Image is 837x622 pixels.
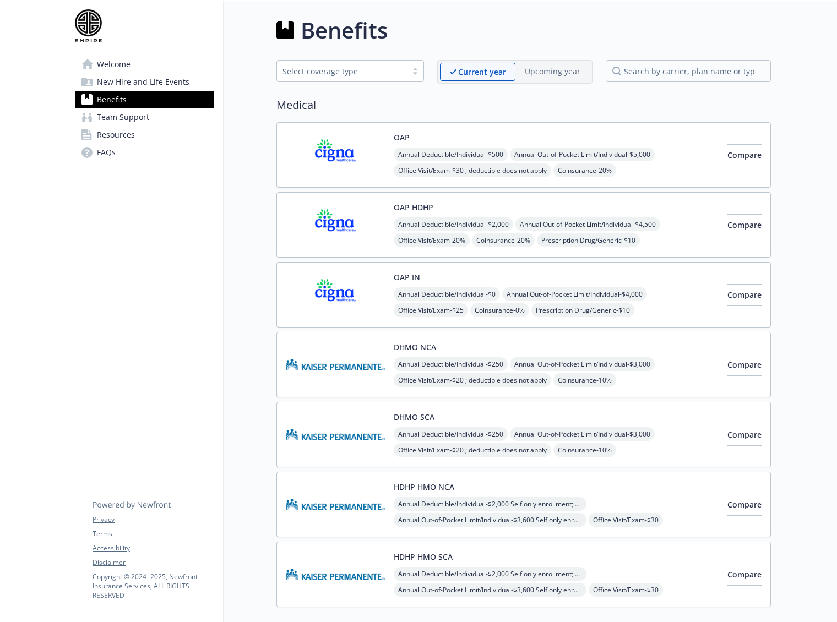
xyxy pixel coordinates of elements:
span: Annual Out-of-Pocket Limit/Individual - $5,000 [510,148,655,161]
span: Resources [97,126,135,144]
button: HDHP HMO NCA [394,481,454,493]
p: Upcoming year [525,66,580,77]
button: Compare [727,424,762,446]
span: Annual Deductible/Individual - $2,000 Self only enrollment; $3,300 for any one member within a Fa... [394,497,586,511]
span: FAQs [97,144,116,161]
span: Coinsurance - 0% [470,303,529,317]
span: Annual Deductible/Individual - $250 [394,357,508,371]
a: Terms [93,529,214,539]
span: Annual Out-of-Pocket Limit/Individual - $4,500 [515,217,660,231]
img: Kaiser Permanente Insurance Company carrier logo [286,411,385,458]
a: Team Support [75,108,214,126]
span: Office Visit/Exam - $20 ; deductible does not apply [394,373,551,387]
span: Annual Deductible/Individual - $0 [394,287,500,301]
a: Accessibility [93,543,214,553]
span: Benefits [97,91,127,108]
img: Kaiser Permanente Insurance Company carrier logo [286,481,385,528]
span: Annual Out-of-Pocket Limit/Individual - $4,000 [502,287,647,301]
p: Copyright © 2024 - 2025 , Newfront Insurance Services, ALL RIGHTS RESERVED [93,572,214,600]
span: New Hire and Life Events [97,73,189,91]
img: Kaiser Permanente Insurance Company carrier logo [286,341,385,388]
span: Annual Deductible/Individual - $500 [394,148,508,161]
button: Compare [727,214,762,236]
a: FAQs [75,144,214,161]
button: Compare [727,494,762,516]
span: Coinsurance - 20% [472,233,535,247]
img: Kaiser Permanente Insurance Company carrier logo [286,551,385,598]
span: Annual Out-of-Pocket Limit/Individual - $3,000 [510,357,655,371]
button: DHMO SCA [394,411,434,423]
span: Compare [727,359,762,370]
h1: Benefits [301,14,388,47]
button: Compare [727,284,762,306]
button: DHMO NCA [394,341,436,353]
span: Prescription Drug/Generic - $10 [531,303,634,317]
span: Team Support [97,108,149,126]
div: Select coverage type [282,66,401,77]
span: Welcome [97,56,131,73]
span: Office Visit/Exam - $30 [589,513,663,527]
button: Compare [727,564,762,586]
span: Coinsurance - 10% [553,373,616,387]
input: search by carrier, plan name or type [606,60,771,82]
img: CIGNA carrier logo [286,132,385,178]
span: Office Visit/Exam - $20 ; deductible does not apply [394,443,551,457]
a: Disclaimer [93,558,214,568]
span: Office Visit/Exam - 20% [394,233,470,247]
p: Current year [458,66,506,78]
span: Annual Deductible/Individual - $250 [394,427,508,441]
a: Benefits [75,91,214,108]
button: Compare [727,354,762,376]
span: Coinsurance - 20% [553,163,616,177]
span: Compare [727,429,762,440]
button: HDHP HMO SCA [394,551,453,563]
span: Compare [727,150,762,160]
span: Compare [727,220,762,230]
button: OAP HDHP [394,201,433,213]
h2: Medical [276,97,771,113]
span: Annual Out-of-Pocket Limit/Individual - $3,600 Self only enrollment; $3,600 for any one member wi... [394,583,586,597]
span: Office Visit/Exam - $30 [589,583,663,597]
a: New Hire and Life Events [75,73,214,91]
img: CIGNA carrier logo [286,201,385,248]
span: Annual Out-of-Pocket Limit/Individual - $3,000 [510,427,655,441]
span: Upcoming year [515,63,590,81]
button: OAP [394,132,410,143]
span: Annual Deductible/Individual - $2,000 Self only enrollment; $3,300 for any one member within a Fa... [394,567,586,581]
span: Compare [727,290,762,300]
span: Annual Deductible/Individual - $2,000 [394,217,513,231]
span: Coinsurance - 10% [553,443,616,457]
a: Welcome [75,56,214,73]
span: Compare [727,569,762,580]
span: Annual Out-of-Pocket Limit/Individual - $3,600 Self only enrollment; $3,600 for any one member wi... [394,513,586,527]
a: Privacy [93,515,214,525]
span: Office Visit/Exam - $25 [394,303,468,317]
button: Compare [727,144,762,166]
span: Prescription Drug/Generic - $10 [537,233,640,247]
img: CIGNA carrier logo [286,271,385,318]
span: Compare [727,499,762,510]
a: Resources [75,126,214,144]
span: Office Visit/Exam - $30 ; deductible does not apply [394,163,551,177]
button: OAP IN [394,271,420,283]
